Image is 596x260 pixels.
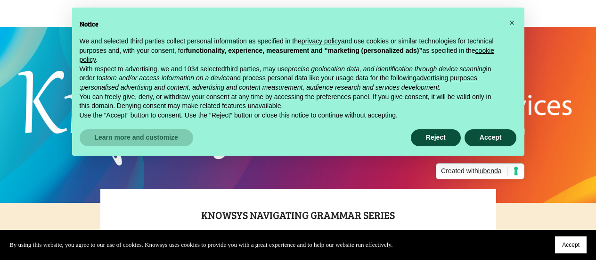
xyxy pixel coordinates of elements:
h1: Knowsys Navigating Grammar Series [125,206,472,223]
em: store and/or access information on a device [102,74,230,82]
button: Accept [555,236,587,253]
span: × [509,17,515,28]
strong: functionality, experience, measurement and “marketing (personalized ads)” [186,47,422,54]
button: Accept [465,129,517,146]
a: Created withiubenda [436,163,524,179]
em: personalised advertising and content, advertising and content measurement, audience research and ... [81,84,441,91]
button: advertising purposes [416,74,477,83]
button: Reject [411,129,461,146]
p: You can freely give, deny, or withdraw your consent at any time by accessing the preferences pane... [80,92,502,111]
span: Accept [562,242,580,248]
button: third parties [225,65,259,74]
p: Use the “Accept” button to consent. Use the “Reject” button or close this notice to continue with... [80,111,502,120]
h2: Notice [80,19,502,29]
a: privacy policy [302,37,341,45]
p: By using this website, you agree to our use of cookies. Knowsys uses cookies to provide you with ... [9,240,392,250]
span: Created with [441,167,507,176]
span: iubenda [478,167,502,175]
p: With respect to advertising, we and 1034 selected , may use in order to and process personal data... [80,65,502,92]
button: Learn more and customize [80,129,193,146]
p: We and selected third parties collect personal information as specified in the and use cookies or... [80,37,502,65]
em: precise geolocation data, and identification through device scanning [288,65,486,73]
button: Close this notice [505,15,520,30]
a: cookie policy [80,47,495,64]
